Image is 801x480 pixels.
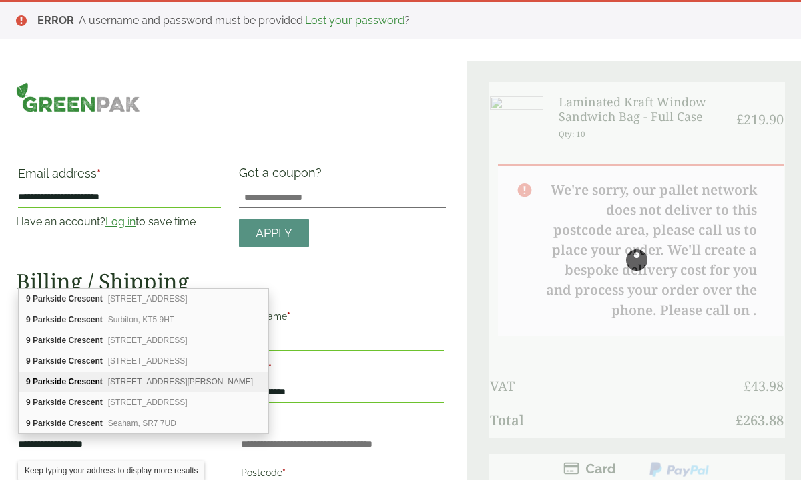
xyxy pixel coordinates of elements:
[33,315,66,324] b: Parkside
[68,418,102,428] b: Crescent
[68,294,102,304] b: Crescent
[108,356,188,366] span: [STREET_ADDRESS]
[33,336,66,345] b: Parkside
[105,215,136,228] a: Log in
[108,294,188,304] span: [STREET_ADDRESS]
[26,336,31,345] b: 9
[287,311,290,322] abbr: required
[239,219,309,247] a: Apply
[19,413,268,433] div: 9 Parkside Crescent
[19,330,268,351] div: 9 Parkside Crescent
[16,214,223,230] p: Have an account? to save time
[108,398,188,407] span: [STREET_ADDRESS]
[97,166,101,181] abbr: required
[18,168,221,187] label: Email address
[19,289,268,310] div: 9 Parkside Crescent
[16,82,140,112] img: GreenPak Supplies
[37,14,74,27] strong: ERROR
[282,467,286,478] abbr: required
[33,418,66,428] b: Parkside
[239,166,327,187] label: Got a coupon?
[241,359,444,382] label: Phone
[33,377,66,386] b: Parkside
[26,356,31,366] b: 9
[68,315,102,324] b: Crescent
[33,356,66,366] b: Parkside
[19,372,268,392] div: 9 Parkside Crescent
[37,13,780,29] li: : A username and password must be provided. ?
[33,398,66,407] b: Parkside
[16,269,446,294] h2: Billing / Shipping
[68,356,102,366] b: Crescent
[26,315,31,324] b: 9
[241,307,444,330] label: Last name
[19,392,268,413] div: 9 Parkside Crescent
[305,14,405,27] a: Lost your password
[19,351,268,372] div: 9 Parkside Crescent
[68,398,102,407] b: Crescent
[68,336,102,345] b: Crescent
[68,377,102,386] b: Crescent
[33,294,66,304] b: Parkside
[26,294,31,304] b: 9
[108,336,188,345] span: [STREET_ADDRESS]
[26,418,31,428] b: 9
[108,377,253,386] span: [STREET_ADDRESS][PERSON_NAME]
[19,310,268,330] div: 9 Parkside Crescent
[26,377,31,386] b: 9
[108,315,174,324] span: Surbiton, KT5 9HT
[268,363,272,374] abbr: required
[256,226,292,241] span: Apply
[26,398,31,407] b: 9
[108,418,176,428] span: Seaham, SR7 7UD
